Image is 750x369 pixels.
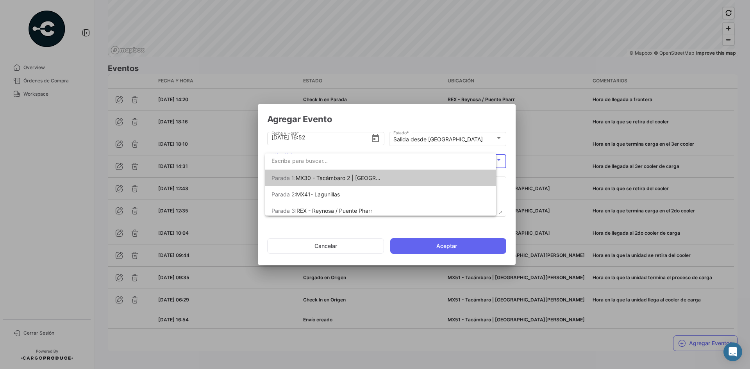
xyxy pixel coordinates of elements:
[265,153,496,169] input: dropdown search
[271,175,296,181] span: Parada 1:
[296,175,410,181] span: MX30 - Tacámbaro 2 | La Cascada
[723,342,742,361] div: Abrir Intercom Messenger
[271,207,296,214] span: Parada 3:
[296,191,340,198] span: MX41- Lagunillas
[271,191,296,198] span: Parada 2:
[296,207,372,214] span: REX - Reynosa / Puente Pharr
